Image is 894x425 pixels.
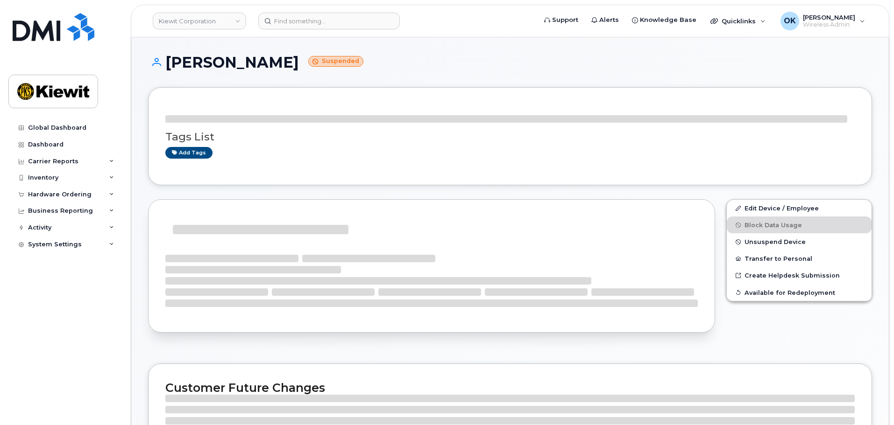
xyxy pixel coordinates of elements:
h1: [PERSON_NAME] [148,54,872,70]
h3: Tags List [165,131,855,143]
button: Block Data Usage [727,216,872,233]
span: Available for Redeployment [745,289,835,296]
a: Create Helpdesk Submission [727,267,872,284]
a: Edit Device / Employee [727,200,872,216]
button: Available for Redeployment [727,284,872,301]
h2: Customer Future Changes [165,381,855,395]
span: Unsuspend Device [745,238,806,245]
button: Transfer to Personal [727,250,872,267]
a: Add tags [165,147,213,159]
button: Unsuspend Device [727,233,872,250]
small: Suspended [308,56,363,67]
